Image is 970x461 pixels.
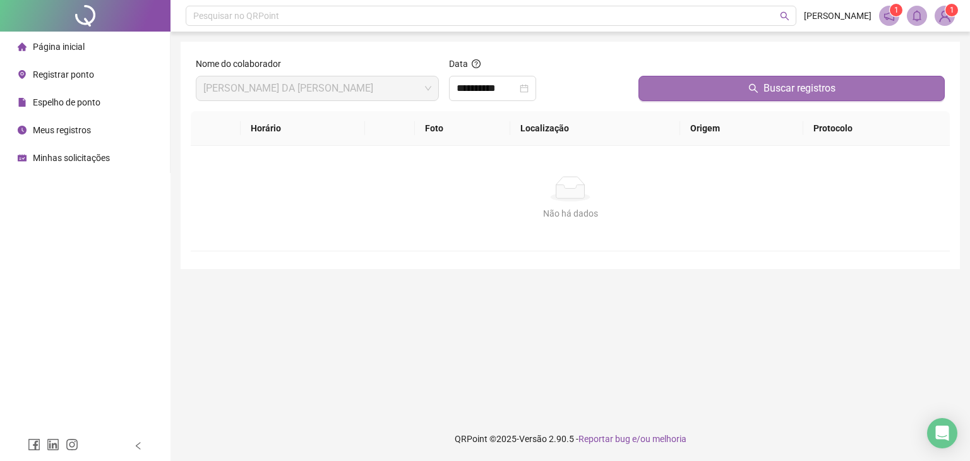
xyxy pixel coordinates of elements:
[33,42,85,52] span: Página inicial
[33,153,110,163] span: Minhas solicitações
[803,111,950,146] th: Protocolo
[196,57,289,71] label: Nome do colaborador
[472,59,481,68] span: question-circle
[748,83,758,93] span: search
[33,69,94,80] span: Registrar ponto
[18,98,27,107] span: file
[18,153,27,162] span: schedule
[66,438,78,451] span: instagram
[935,6,954,25] img: 84054
[18,70,27,79] span: environment
[883,10,895,21] span: notification
[171,417,970,461] footer: QRPoint © 2025 - 2.90.5 -
[203,76,431,100] span: MARIA EDUARDA SOUZA DA SILVA BRITO
[911,10,923,21] span: bell
[519,434,547,444] span: Versão
[804,9,871,23] span: [PERSON_NAME]
[18,126,27,135] span: clock-circle
[950,6,954,15] span: 1
[927,418,957,448] div: Open Intercom Messenger
[578,434,686,444] span: Reportar bug e/ou melhoria
[18,42,27,51] span: home
[415,111,510,146] th: Foto
[33,97,100,107] span: Espelho de ponto
[780,11,789,21] span: search
[47,438,59,451] span: linkedin
[206,207,935,220] div: Não há dados
[241,111,365,146] th: Horário
[449,59,468,69] span: Data
[894,6,899,15] span: 1
[28,438,40,451] span: facebook
[890,4,902,16] sup: 1
[33,125,91,135] span: Meus registros
[680,111,803,146] th: Origem
[945,4,958,16] sup: Atualize o seu contato no menu Meus Dados
[134,441,143,450] span: left
[510,111,680,146] th: Localização
[763,81,835,96] span: Buscar registros
[638,76,945,101] button: Buscar registros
